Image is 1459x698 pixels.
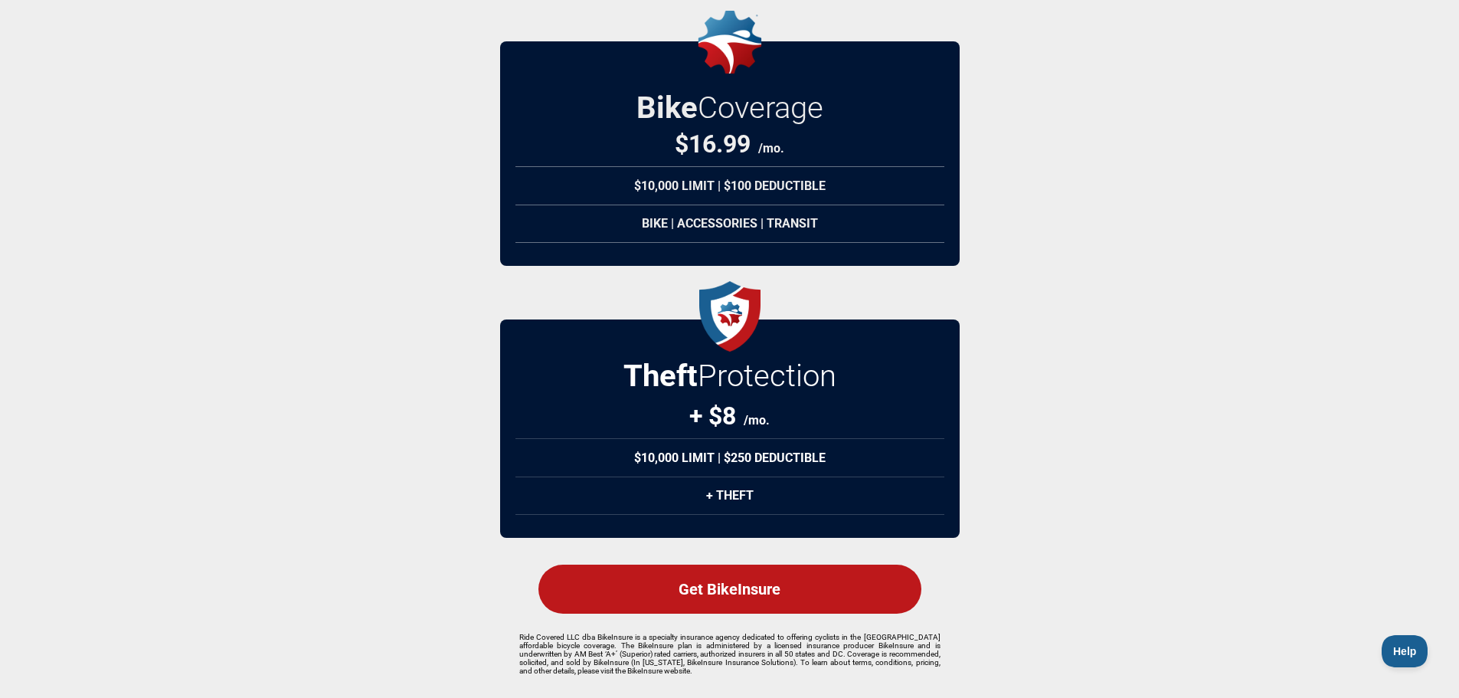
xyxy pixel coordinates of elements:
[758,141,784,156] span: /mo.
[744,413,770,428] span: /mo.
[515,205,944,243] div: Bike | Accessories | Transit
[623,358,698,394] strong: Theft
[519,633,940,675] p: Ride Covered LLC dba BikeInsure is a specialty insurance agency dedicated to offering cyclists in...
[698,90,823,126] span: Coverage
[689,401,770,431] div: + $8
[515,477,944,515] div: + Theft
[538,565,921,614] div: Get BikeInsure
[623,358,836,394] h2: Protection
[636,90,823,126] h2: Bike
[515,438,944,477] div: $10,000 Limit | $250 Deductible
[1382,635,1428,667] iframe: Toggle Customer Support
[515,166,944,205] div: $10,000 Limit | $100 Deductible
[675,129,784,159] div: $16.99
